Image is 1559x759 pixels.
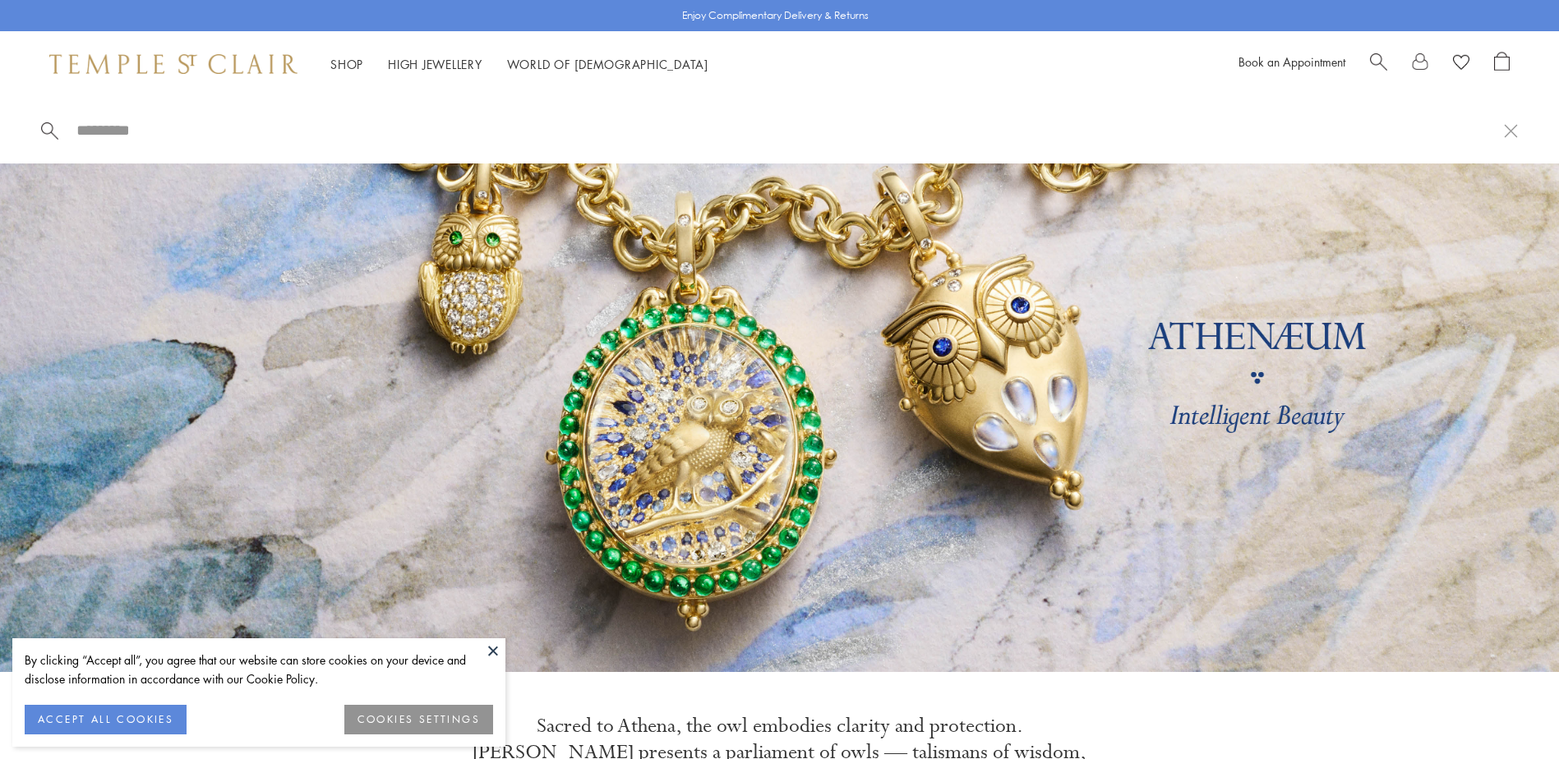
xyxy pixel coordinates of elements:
button: COOKIES SETTINGS [344,705,493,734]
a: Open Shopping Bag [1494,52,1510,76]
p: Enjoy Complimentary Delivery & Returns [682,7,869,24]
nav: Main navigation [330,54,708,75]
a: Search [1370,52,1387,76]
a: Book an Appointment [1238,53,1345,70]
a: High JewelleryHigh Jewellery [388,56,482,72]
a: View Wishlist [1453,52,1469,76]
a: World of [DEMOGRAPHIC_DATA]World of [DEMOGRAPHIC_DATA] [507,56,708,72]
a: ShopShop [330,56,363,72]
img: Temple St. Clair [49,54,298,74]
div: By clicking “Accept all”, you agree that our website can store cookies on your device and disclos... [25,651,493,688]
button: ACCEPT ALL COOKIES [25,705,187,734]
